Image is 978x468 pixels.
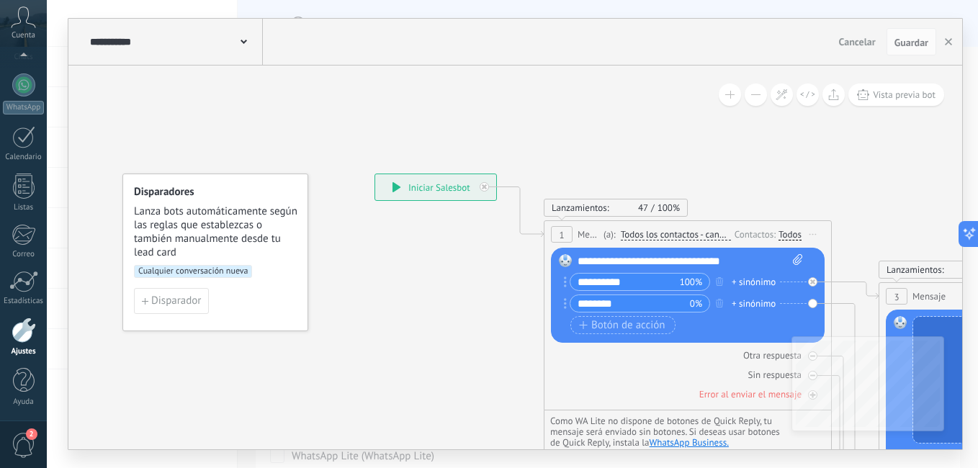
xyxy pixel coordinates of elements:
[578,228,600,241] span: Mensaje
[3,347,45,356] div: Ajustes
[550,415,787,448] li: Como WA Lite no dispone de botones de Quick Reply, tu mensaje será enviado sin botones. Si deseas...
[3,101,44,114] div: WhatsApp
[658,202,680,214] span: 100%
[559,229,564,241] span: 1
[3,397,45,407] div: Ayuda
[621,229,731,240] span: Todos los contactos - canales seleccionados
[3,203,45,212] div: Listas
[690,297,702,311] span: 0%
[743,349,802,361] div: Otra respuesta
[3,250,45,259] div: Correo
[151,296,201,306] span: Disparador
[732,275,776,289] div: + sinónimo
[552,202,609,214] span: Lanzamientos:
[12,31,35,40] span: Cuenta
[570,316,676,334] button: Botón de acción
[134,265,252,278] span: Cualquier conversación nueva
[779,229,802,240] div: Todos
[699,388,802,400] div: Error al enviar el mensaje
[134,204,298,259] span: Lanza bots automáticamente según las reglas que establezcas o también manualmente desde tu lead card
[848,84,944,106] button: Vista previa bot
[912,289,946,303] span: Mensaje
[839,35,876,48] span: Cancelar
[650,436,729,449] span: WhatsApp Business
[134,288,209,314] button: Disparador
[134,185,298,199] h4: Disparadores
[375,174,496,200] div: Iniciar Salesbot
[894,291,899,303] span: 3
[732,297,776,311] div: + sinónimo
[604,228,616,241] span: (a):
[735,228,779,241] div: Contactos:
[638,202,658,214] span: 47
[833,31,881,53] button: Cancelar
[894,37,928,48] span: Guardar
[887,28,936,55] button: Guardar
[3,297,45,306] div: Estadísticas
[727,436,729,449] span: .
[680,275,702,289] span: 100%
[887,264,944,276] span: Lanzamientos:
[579,320,665,331] span: Botón de acción
[3,153,45,162] div: Calendario
[26,428,37,440] span: 2
[748,369,802,381] div: Sin respuesta
[873,89,936,101] span: Vista previa bot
